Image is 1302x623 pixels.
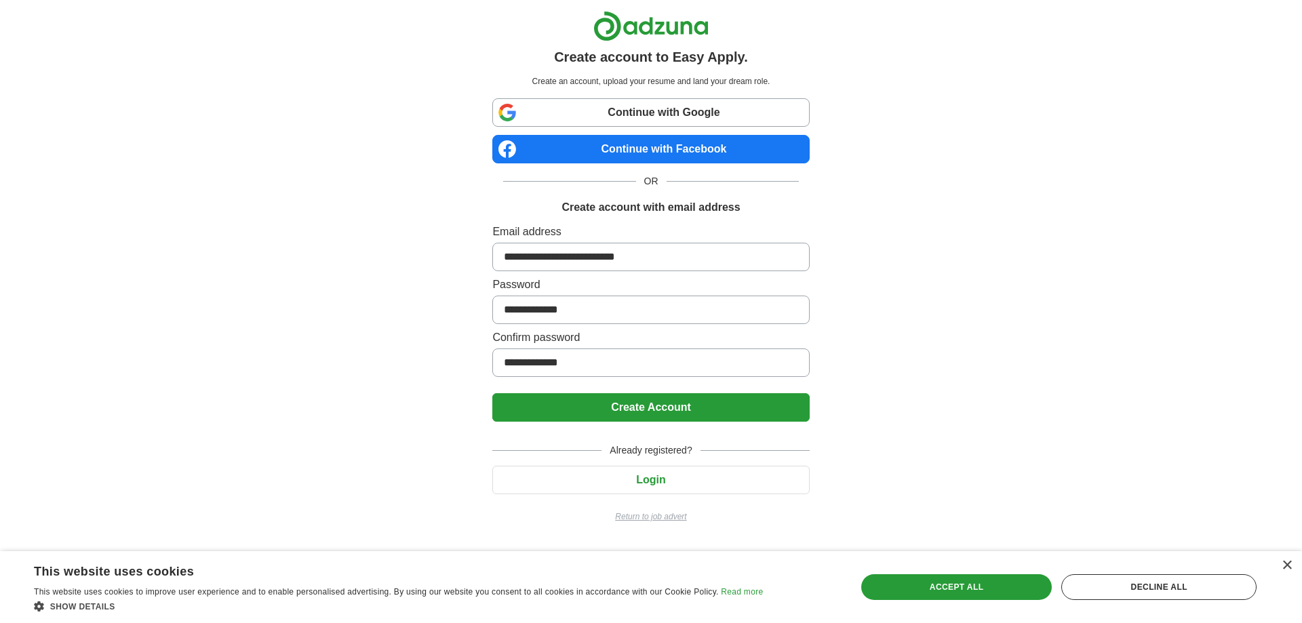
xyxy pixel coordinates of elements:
[561,199,740,216] h1: Create account with email address
[1282,561,1292,571] div: Close
[721,587,763,597] a: Read more, opens a new window
[495,75,806,87] p: Create an account, upload your resume and land your dream role.
[34,559,729,580] div: This website uses cookies
[492,510,809,523] a: Return to job advert
[636,174,667,188] span: OR
[492,277,809,293] label: Password
[492,224,809,240] label: Email address
[861,574,1052,600] div: Accept all
[492,466,809,494] button: Login
[492,393,809,422] button: Create Account
[492,474,809,485] a: Login
[50,602,115,611] span: Show details
[34,599,763,613] div: Show details
[593,11,709,41] img: Adzuna logo
[492,98,809,127] a: Continue with Google
[34,587,719,597] span: This website uses cookies to improve user experience and to enable personalised advertising. By u...
[1061,574,1257,600] div: Decline all
[492,135,809,163] a: Continue with Facebook
[492,329,809,346] label: Confirm password
[601,443,700,458] span: Already registered?
[554,47,748,67] h1: Create account to Easy Apply.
